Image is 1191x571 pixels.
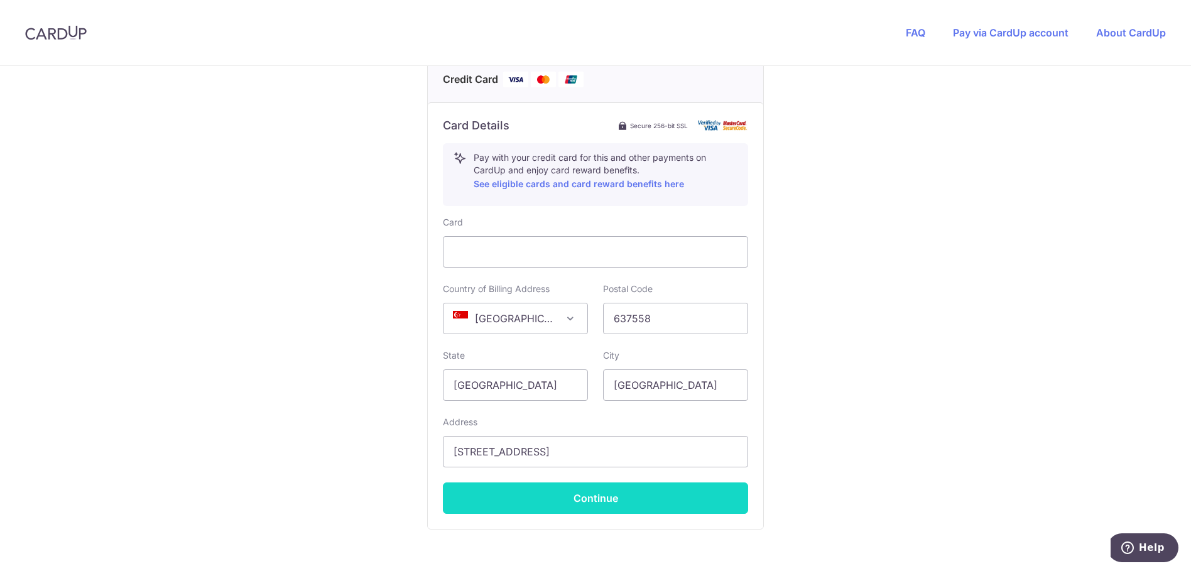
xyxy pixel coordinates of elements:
[443,482,748,514] button: Continue
[454,244,737,259] iframe: Secure card payment input frame
[906,26,925,39] a: FAQ
[443,303,588,334] span: Singapore
[503,72,528,87] img: Visa
[603,349,619,362] label: City
[698,120,748,131] img: card secure
[443,303,587,334] span: Singapore
[443,216,463,229] label: Card
[558,72,584,87] img: Union Pay
[630,121,688,131] span: Secure 256-bit SSL
[25,25,87,40] img: CardUp
[474,151,737,192] p: Pay with your credit card for this and other payments on CardUp and enjoy card reward benefits.
[443,283,550,295] label: Country of Billing Address
[443,349,465,362] label: State
[531,72,556,87] img: Mastercard
[603,303,748,334] input: Example 123456
[474,178,684,189] a: See eligible cards and card reward benefits here
[443,416,477,428] label: Address
[603,283,653,295] label: Postal Code
[953,26,1069,39] a: Pay via CardUp account
[443,72,498,87] span: Credit Card
[1096,26,1166,39] a: About CardUp
[1111,533,1178,565] iframe: Opens a widget where you can find more information
[443,118,509,133] h6: Card Details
